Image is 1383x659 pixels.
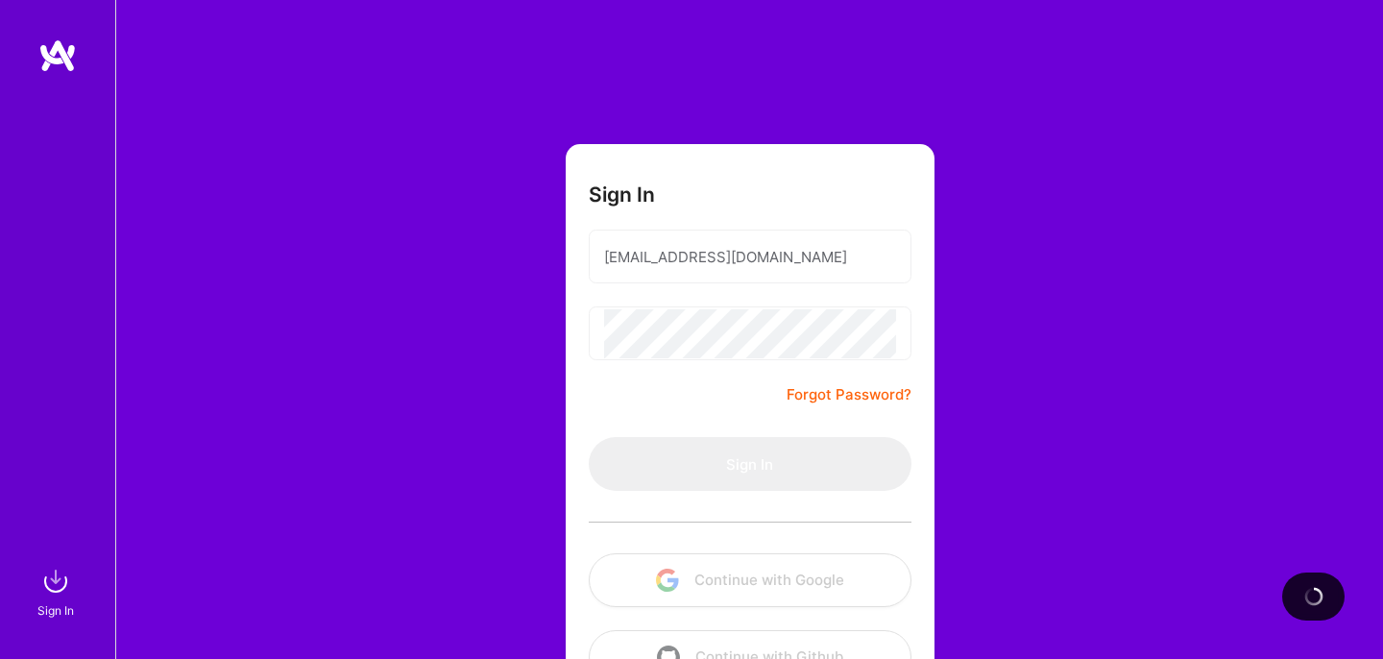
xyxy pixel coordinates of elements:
button: Sign In [589,437,911,491]
img: logo [38,38,77,73]
img: icon [656,569,679,592]
a: Forgot Password? [787,383,911,406]
div: Sign In [37,600,74,621]
h3: Sign In [589,183,655,207]
button: Continue with Google [589,553,911,607]
a: sign inSign In [40,562,75,621]
input: Email... [604,232,896,281]
img: sign in [36,562,75,600]
img: loading [1300,583,1327,610]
